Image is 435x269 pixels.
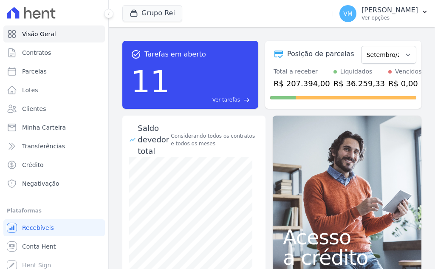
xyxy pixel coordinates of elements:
[340,67,373,76] div: Liquidados
[171,132,259,147] div: Considerando todos os contratos e todos os meses
[3,175,105,192] a: Negativação
[212,96,240,104] span: Ver tarefas
[22,67,47,76] span: Parcelas
[22,242,56,251] span: Conta Hent
[138,122,169,157] div: Saldo devedor total
[173,96,250,104] a: Ver tarefas east
[3,44,105,61] a: Contratos
[3,238,105,255] a: Conta Hent
[22,30,56,38] span: Visão Geral
[287,49,354,59] div: Posição de parcelas
[22,142,65,150] span: Transferências
[3,100,105,117] a: Clientes
[3,119,105,136] a: Minha Carteira
[3,63,105,80] a: Parcelas
[274,67,330,76] div: Total a receber
[22,86,38,94] span: Lotes
[395,67,421,76] div: Vencidos
[22,179,59,188] span: Negativação
[243,97,250,103] span: east
[22,123,66,132] span: Minha Carteira
[144,49,206,59] span: Tarefas em aberto
[3,25,105,42] a: Visão Geral
[3,219,105,236] a: Recebíveis
[283,247,411,268] span: a crédito
[122,5,182,21] button: Grupo Rei
[274,78,330,89] div: R$ 207.394,00
[3,138,105,155] a: Transferências
[388,78,421,89] div: R$ 0,00
[22,48,51,57] span: Contratos
[362,6,418,14] p: [PERSON_NAME]
[22,224,54,232] span: Recebíveis
[283,227,411,247] span: Acesso
[22,105,46,113] span: Clientes
[131,59,170,104] div: 11
[3,82,105,99] a: Lotes
[343,11,353,17] span: VM
[131,49,141,59] span: task_alt
[7,206,102,216] div: Plataformas
[3,156,105,173] a: Crédito
[362,14,418,21] p: Ver opções
[333,78,385,89] div: R$ 36.259,33
[22,161,44,169] span: Crédito
[333,2,435,25] button: VM [PERSON_NAME] Ver opções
